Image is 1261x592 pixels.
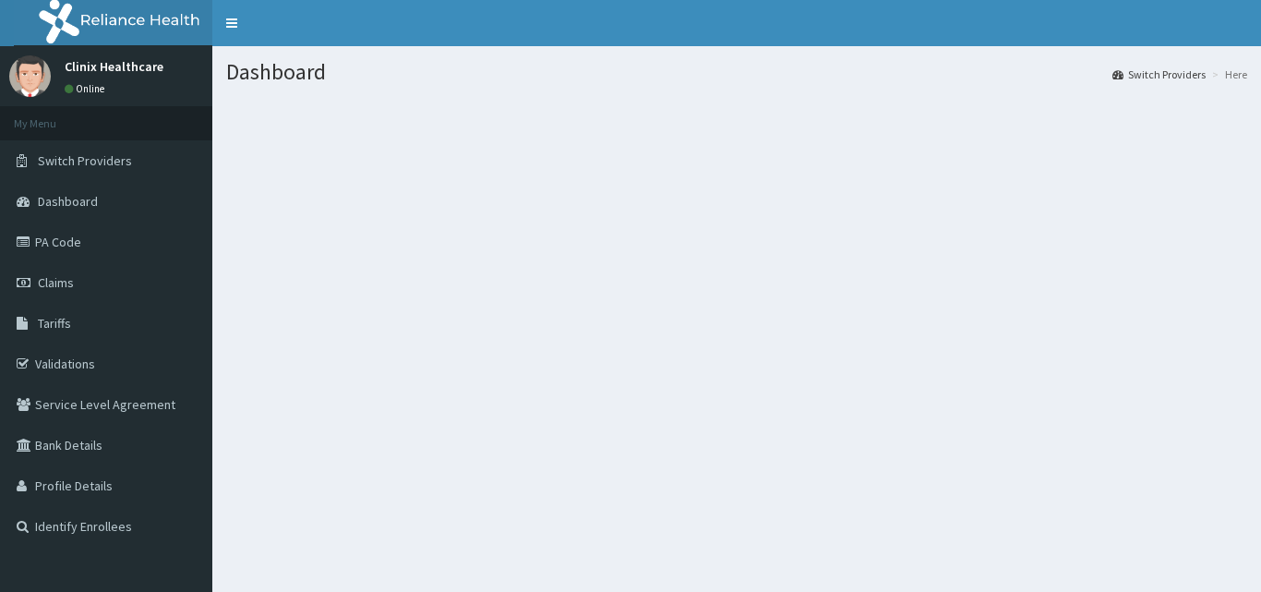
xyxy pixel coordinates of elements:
[38,193,98,210] span: Dashboard
[65,60,163,73] p: Clinix Healthcare
[38,274,74,291] span: Claims
[38,315,71,332] span: Tariffs
[38,152,132,169] span: Switch Providers
[1207,66,1247,82] li: Here
[1112,66,1206,82] a: Switch Providers
[9,55,51,97] img: User Image
[65,82,109,95] a: Online
[226,60,1247,84] h1: Dashboard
